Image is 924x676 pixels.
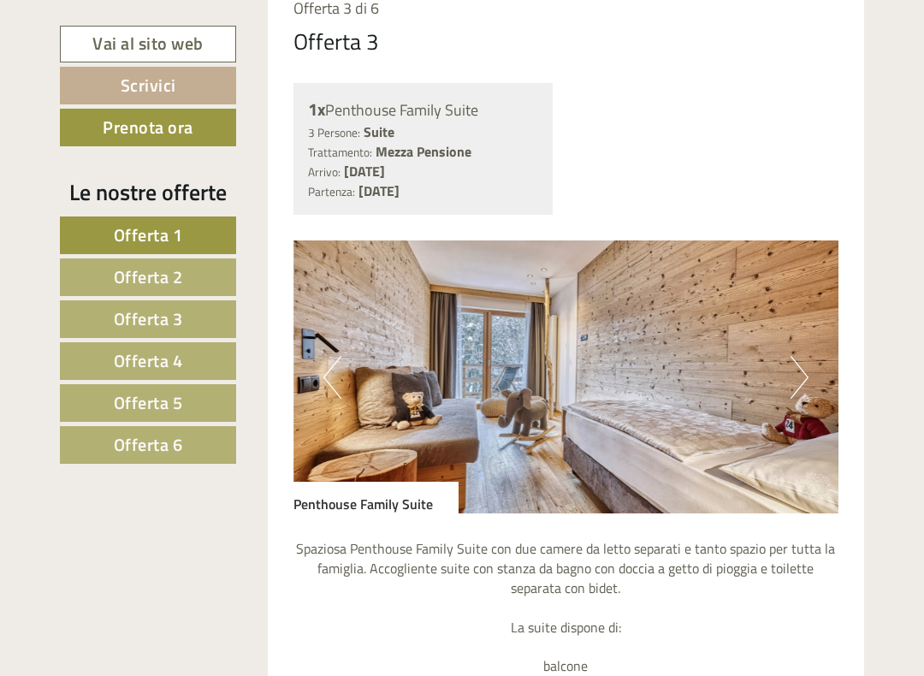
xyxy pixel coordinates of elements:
[376,141,471,162] b: Mezza Pensione
[308,183,355,200] small: Partenza:
[114,347,183,374] span: Offerta 4
[114,264,183,290] span: Offerta 2
[60,67,236,104] a: Scrivici
[308,98,539,122] div: Penthouse Family Suite
[293,482,459,514] div: Penthouse Family Suite
[308,124,360,141] small: 3 Persone:
[114,222,183,248] span: Offerta 1
[293,240,839,513] img: image
[358,181,400,201] b: [DATE]
[344,161,385,181] b: [DATE]
[308,144,372,161] small: Trattamento:
[60,176,236,208] div: Le nostre offerte
[114,431,183,458] span: Offerta 6
[60,26,236,62] a: Vai al sito web
[114,389,183,416] span: Offerta 5
[308,163,341,181] small: Arrivo:
[308,96,325,122] b: 1x
[364,122,394,142] b: Suite
[114,305,183,332] span: Offerta 3
[60,109,236,146] a: Prenota ora
[293,26,379,57] div: Offerta 3
[323,356,341,399] button: Previous
[791,356,808,399] button: Next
